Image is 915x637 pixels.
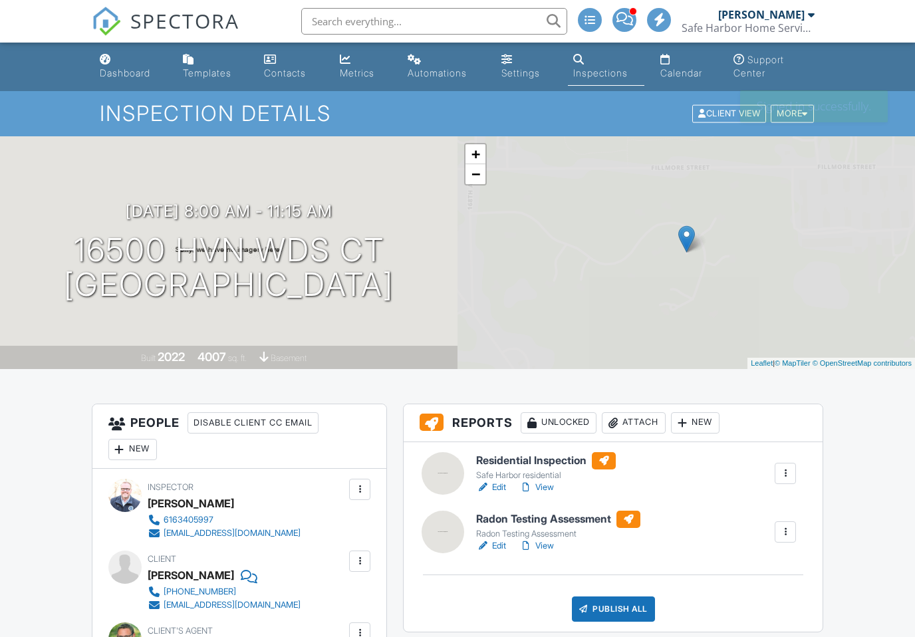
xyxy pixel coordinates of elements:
[655,48,718,86] a: Calendar
[519,539,554,553] a: View
[747,358,915,369] div: |
[496,48,557,86] a: Settings
[728,48,821,86] a: Support Center
[148,598,301,612] a: [EMAIL_ADDRESS][DOMAIN_NAME]
[148,554,176,564] span: Client
[691,108,769,118] a: Client View
[301,8,567,35] input: Search everything...
[404,404,823,442] h3: Reports
[148,626,213,636] span: Client's Agent
[259,48,324,86] a: Contacts
[92,18,239,46] a: SPECTORA
[188,412,319,434] div: Disable Client CC Email
[94,48,167,86] a: Dashboard
[158,350,185,364] div: 2022
[740,90,888,122] div: Signed in successfully.
[228,353,247,363] span: sq. ft.
[264,67,306,78] div: Contacts
[100,67,150,78] div: Dashboard
[164,600,301,610] div: [EMAIL_ADDRESS][DOMAIN_NAME]
[130,7,239,35] span: SPECTORA
[568,48,644,86] a: Inspections
[813,359,912,367] a: © OpenStreetMap contributors
[148,482,194,492] span: Inspector
[751,359,773,367] a: Leaflet
[271,353,307,363] span: basement
[334,48,392,86] a: Metrics
[733,54,784,78] div: Support Center
[108,439,157,460] div: New
[671,412,719,434] div: New
[572,596,655,622] div: Publish All
[476,452,616,469] h6: Residential Inspection
[476,481,506,494] a: Edit
[521,412,596,434] div: Unlocked
[718,8,805,21] div: [PERSON_NAME]
[476,470,616,481] div: Safe Harbor residential
[465,144,485,164] a: Zoom in
[476,511,640,528] h6: Radon Testing Assessment
[164,515,213,525] div: 6163405997
[100,102,815,125] h1: Inspection Details
[682,21,815,35] div: Safe Harbor Home Services
[126,202,332,220] h3: [DATE] 8:00 am - 11:15 am
[775,359,811,367] a: © MapTiler
[602,412,666,434] div: Attach
[476,539,506,553] a: Edit
[92,404,387,469] h3: People
[573,67,628,78] div: Inspections
[148,493,234,513] div: [PERSON_NAME]
[148,527,301,540] a: [EMAIL_ADDRESS][DOMAIN_NAME]
[501,67,540,78] div: Settings
[148,513,301,527] a: 6163405997
[183,67,231,78] div: Templates
[148,585,301,598] a: [PHONE_NUMBER]
[92,7,121,36] img: The Best Home Inspection Software - Spectora
[692,105,766,123] div: Client View
[340,67,374,78] div: Metrics
[476,529,640,539] div: Radon Testing Assessment
[465,164,485,184] a: Zoom out
[771,105,814,123] div: More
[178,48,248,86] a: Templates
[197,350,226,364] div: 4007
[141,353,156,363] span: Built
[476,452,616,481] a: Residential Inspection Safe Harbor residential
[164,528,301,539] div: [EMAIL_ADDRESS][DOMAIN_NAME]
[408,67,467,78] div: Automations
[148,565,234,585] div: [PERSON_NAME]
[476,511,640,540] a: Radon Testing Assessment Radon Testing Assessment
[164,586,236,597] div: [PHONE_NUMBER]
[64,233,394,303] h1: 16500 Hvn Wds Ct [GEOGRAPHIC_DATA]
[402,48,485,86] a: Automations (Advanced)
[519,481,554,494] a: View
[660,67,702,78] div: Calendar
